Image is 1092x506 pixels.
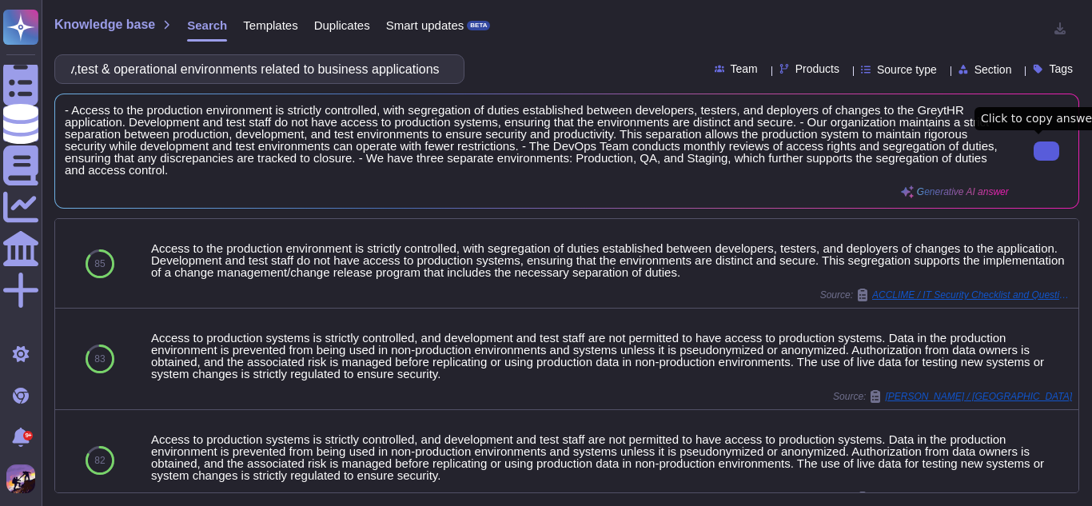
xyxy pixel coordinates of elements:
[314,19,370,31] span: Duplicates
[151,242,1072,278] div: Access to the production environment is strictly controlled, with segregation of duties establish...
[1049,63,1073,74] span: Tags
[94,259,105,269] span: 85
[151,332,1072,380] div: Access to production systems is strictly controlled, and development and test staff are not permi...
[6,464,35,493] img: user
[833,390,1072,403] span: Source:
[974,64,1012,75] span: Section
[54,18,155,31] span: Knowledge base
[151,433,1072,481] div: Access to production systems is strictly controlled, and development and test staff are not permi...
[820,492,1072,504] span: Source:
[795,63,839,74] span: Products
[94,456,105,465] span: 82
[65,104,1009,176] span: - Access to the production environment is strictly controlled, with segregation of duties establi...
[386,19,464,31] span: Smart updates
[467,21,490,30] div: BETA
[731,63,758,74] span: Team
[63,55,448,83] input: Search a question or template...
[877,64,937,75] span: Source type
[872,290,1072,300] span: ACCLIME / IT Security Checklist and Questions ver 1.8.1
[243,19,297,31] span: Templates
[94,354,105,364] span: 83
[3,461,46,496] button: user
[917,187,1009,197] span: Generative AI answer
[820,289,1072,301] span: Source:
[23,431,33,440] div: 9+
[187,19,227,31] span: Search
[885,392,1072,401] span: [PERSON_NAME] / [GEOGRAPHIC_DATA]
